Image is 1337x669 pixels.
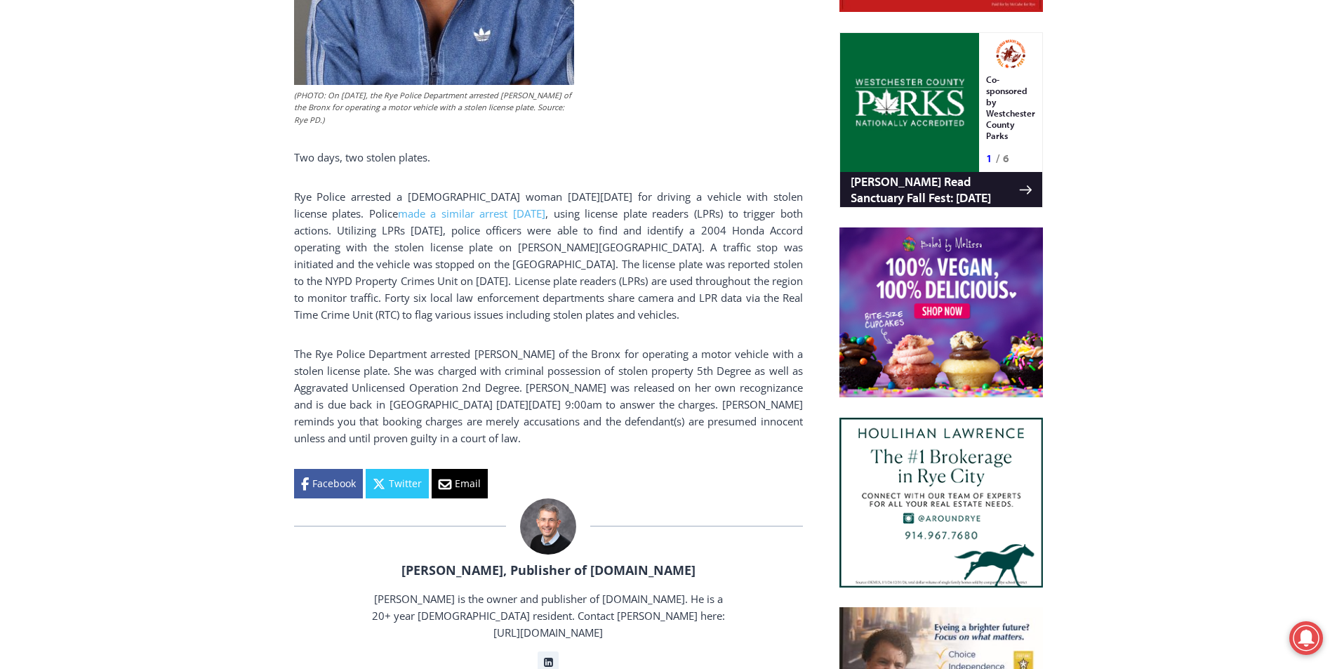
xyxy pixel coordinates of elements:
div: Co-sponsored by Westchester County Parks [147,41,196,115]
span: Intern @ [DOMAIN_NAME] [367,140,651,171]
img: s_800_29ca6ca9-f6cc-433c-a631-14f6620ca39b.jpeg [1,1,140,140]
p: The Rye Police Department arrested [PERSON_NAME] of the Bronx for operating a motor vehicle with ... [294,345,803,446]
a: Twitter [366,469,429,498]
figcaption: (PHOTO: On [DATE], the Rye Police Department arrested [PERSON_NAME] of the Bronx for operating a ... [294,89,574,126]
h4: [PERSON_NAME] Read Sanctuary Fall Fest: [DATE] [11,141,180,173]
img: Baked by Melissa [839,227,1043,397]
p: Two days, two stolen plates. [294,149,803,166]
div: / [157,119,160,133]
a: made a similar arrest [DATE] [398,206,545,220]
a: Facebook [294,469,363,498]
a: Intern @ [DOMAIN_NAME] [338,136,680,175]
div: "[PERSON_NAME] and I covered the [DATE] Parade, which was a really eye opening experience as I ha... [354,1,663,136]
div: 6 [164,119,170,133]
a: [PERSON_NAME] Read Sanctuary Fall Fest: [DATE] [1,140,203,175]
img: Houlihan Lawrence The #1 Brokerage in Rye City [839,418,1043,588]
div: 1 [147,119,153,133]
a: Email [432,469,488,498]
p: [PERSON_NAME] is the owner and publisher of [DOMAIN_NAME]. He is a 20+ year [DEMOGRAPHIC_DATA] re... [370,590,726,641]
p: Rye Police arrested a [DEMOGRAPHIC_DATA] woman [DATE][DATE] for driving a vehicle with stolen lic... [294,188,803,323]
a: [PERSON_NAME], Publisher of [DOMAIN_NAME] [401,562,696,578]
